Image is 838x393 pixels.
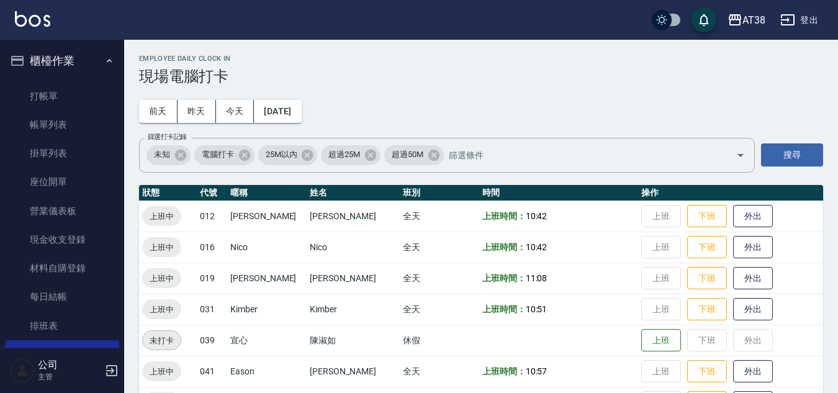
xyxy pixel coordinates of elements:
[10,358,35,383] img: Person
[197,232,227,263] td: 016
[216,100,255,123] button: 今天
[307,356,399,387] td: [PERSON_NAME]
[307,185,399,201] th: 姓名
[227,201,307,232] td: [PERSON_NAME]
[5,312,119,340] a: 排班表
[638,185,823,201] th: 操作
[321,145,381,165] div: 超過25M
[258,145,318,165] div: 25M以內
[482,366,526,376] b: 上班時間：
[143,334,181,347] span: 未打卡
[400,201,479,232] td: 全天
[400,185,479,201] th: 班別
[142,241,181,254] span: 上班中
[775,9,823,32] button: 登出
[5,254,119,282] a: 材料自購登錄
[194,145,255,165] div: 電腦打卡
[197,263,227,294] td: 019
[733,205,773,228] button: 外出
[692,7,716,32] button: save
[258,148,305,161] span: 25M以內
[197,325,227,356] td: 039
[482,242,526,252] b: 上班時間：
[194,148,241,161] span: 電腦打卡
[307,263,399,294] td: [PERSON_NAME]
[384,145,444,165] div: 超過50M
[446,144,714,166] input: 篩選條件
[5,197,119,225] a: 營業儀表板
[307,232,399,263] td: Nico
[227,263,307,294] td: [PERSON_NAME]
[5,168,119,196] a: 座位開單
[687,298,727,321] button: 下班
[5,340,119,369] a: 現場電腦打卡
[139,100,178,123] button: 前天
[723,7,770,33] button: AT38
[142,303,181,316] span: 上班中
[400,294,479,325] td: 全天
[5,282,119,311] a: 每日結帳
[482,211,526,221] b: 上班時間：
[733,267,773,290] button: 外出
[307,294,399,325] td: Kimber
[733,236,773,259] button: 外出
[687,205,727,228] button: 下班
[139,68,823,85] h3: 現場電腦打卡
[5,111,119,139] a: 帳單列表
[526,366,547,376] span: 10:57
[384,148,431,161] span: 超過50M
[733,298,773,321] button: 外出
[38,359,101,371] h5: 公司
[641,329,681,352] button: 上班
[5,139,119,168] a: 掛單列表
[178,100,216,123] button: 昨天
[400,325,479,356] td: 休假
[733,360,773,383] button: 外出
[227,356,307,387] td: Eason
[148,132,187,142] label: 篩選打卡記錄
[482,273,526,283] b: 上班時間：
[731,145,750,165] button: Open
[742,12,765,28] div: AT38
[254,100,301,123] button: [DATE]
[479,185,639,201] th: 時間
[687,236,727,259] button: 下班
[307,325,399,356] td: 陳淑如
[526,211,547,221] span: 10:42
[526,273,547,283] span: 11:08
[400,263,479,294] td: 全天
[400,232,479,263] td: 全天
[227,294,307,325] td: Kimber
[197,201,227,232] td: 012
[400,356,479,387] td: 全天
[38,371,101,382] p: 主管
[139,55,823,63] h2: Employee Daily Clock In
[139,185,197,201] th: 狀態
[142,365,181,378] span: 上班中
[687,360,727,383] button: 下班
[142,272,181,285] span: 上班中
[526,242,547,252] span: 10:42
[146,145,191,165] div: 未知
[227,325,307,356] td: 宣心
[227,232,307,263] td: Nico
[526,304,547,314] span: 10:51
[5,225,119,254] a: 現金收支登錄
[5,45,119,77] button: 櫃檯作業
[482,304,526,314] b: 上班時間：
[5,82,119,111] a: 打帳單
[146,148,178,161] span: 未知
[307,201,399,232] td: [PERSON_NAME]
[15,11,50,27] img: Logo
[687,267,727,290] button: 下班
[142,210,181,223] span: 上班中
[761,143,823,166] button: 搜尋
[197,294,227,325] td: 031
[197,356,227,387] td: 041
[197,185,227,201] th: 代號
[227,185,307,201] th: 暱稱
[321,148,367,161] span: 超過25M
